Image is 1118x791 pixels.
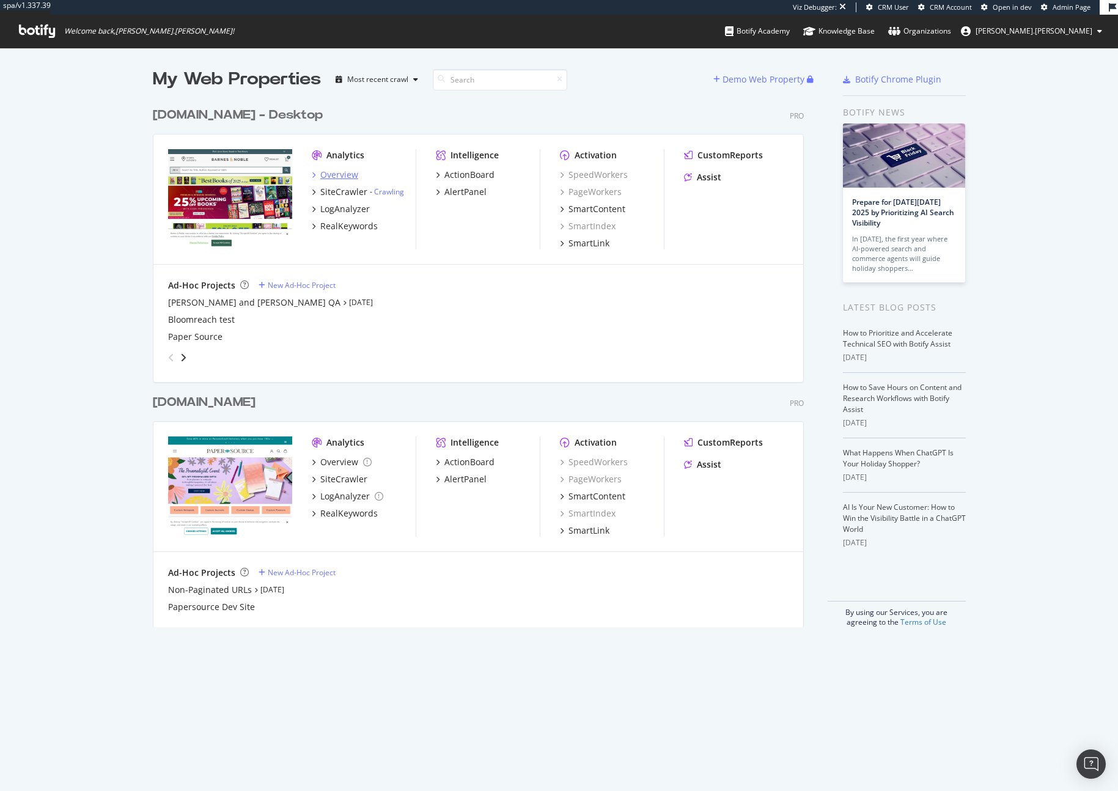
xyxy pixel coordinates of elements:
[981,2,1032,12] a: Open in dev
[843,537,966,548] div: [DATE]
[843,328,952,349] a: How to Prioritize and Accelerate Technical SEO with Botify Assist
[179,351,188,364] div: angle-right
[560,203,625,215] a: SmartContent
[918,2,972,12] a: CRM Account
[436,186,487,198] a: AlertPanel
[312,220,378,232] a: RealKeywords
[320,456,358,468] div: Overview
[268,280,336,290] div: New Ad-Hoc Project
[843,123,965,188] img: Prepare for Black Friday 2025 by Prioritizing AI Search Visibility
[852,197,954,228] a: Prepare for [DATE][DATE] 2025 by Prioritizing AI Search Visibility
[888,25,951,37] div: Organizations
[168,314,235,326] a: Bloomreach test
[168,601,255,613] a: Papersource Dev Site
[843,418,966,429] div: [DATE]
[803,25,875,37] div: Knowledge Base
[560,456,628,468] div: SpeedWorkers
[331,70,423,89] button: Most recent crawl
[843,73,941,86] a: Botify Chrome Plugin
[843,352,966,363] div: [DATE]
[560,169,628,181] a: SpeedWorkers
[153,106,328,124] a: [DOMAIN_NAME] - Desktop
[444,473,487,485] div: AlertPanel
[260,584,284,595] a: [DATE]
[560,507,616,520] a: SmartIndex
[168,436,292,535] img: papersource.com
[560,490,625,502] a: SmartContent
[697,149,763,161] div: CustomReports
[843,301,966,314] div: Latest Blog Posts
[436,169,495,181] a: ActionBoard
[855,73,941,86] div: Botify Chrome Plugin
[878,2,909,12] span: CRM User
[725,25,790,37] div: Botify Academy
[436,473,487,485] a: AlertPanel
[684,149,763,161] a: CustomReports
[444,169,495,181] div: ActionBoard
[320,220,378,232] div: RealKeywords
[168,149,292,248] img: barnesandnoble.com
[168,296,340,309] a: [PERSON_NAME] and [PERSON_NAME] QA
[268,567,336,578] div: New Ad-Hoc Project
[560,237,609,249] a: SmartLink
[320,169,358,181] div: Overview
[725,15,790,48] a: Botify Academy
[684,458,721,471] a: Assist
[312,456,372,468] a: Overview
[312,473,367,485] a: SiteCrawler
[560,473,622,485] a: PageWorkers
[843,502,966,534] a: AI Is Your New Customer: How to Win the Visibility Battle in a ChatGPT World
[163,348,179,367] div: angle-left
[560,186,622,198] a: PageWorkers
[951,21,1112,41] button: [PERSON_NAME].[PERSON_NAME]
[976,26,1092,36] span: jessica.jordan
[168,279,235,292] div: Ad-Hoc Projects
[451,149,499,161] div: Intelligence
[575,436,617,449] div: Activation
[790,398,804,408] div: Pro
[803,15,875,48] a: Knowledge Base
[451,436,499,449] div: Intelligence
[259,567,336,578] a: New Ad-Hoc Project
[312,186,404,198] a: SiteCrawler- Crawling
[64,26,234,36] span: Welcome back, [PERSON_NAME].[PERSON_NAME] !
[320,186,367,198] div: SiteCrawler
[320,203,370,215] div: LogAnalyzer
[852,234,956,273] div: In [DATE], the first year where AI-powered search and commerce agents will guide holiday shoppers…
[349,297,373,307] a: [DATE]
[843,106,966,119] div: Botify news
[168,331,222,343] a: Paper Source
[374,186,404,197] a: Crawling
[444,456,495,468] div: ActionBoard
[433,69,567,90] input: Search
[1041,2,1090,12] a: Admin Page
[326,436,364,449] div: Analytics
[1053,2,1090,12] span: Admin Page
[684,436,763,449] a: CustomReports
[560,524,609,537] a: SmartLink
[168,567,235,579] div: Ad-Hoc Projects
[444,186,487,198] div: AlertPanel
[259,280,336,290] a: New Ad-Hoc Project
[843,382,962,414] a: How to Save Hours on Content and Research Workflows with Botify Assist
[843,447,954,469] a: What Happens When ChatGPT Is Your Holiday Shopper?
[168,584,252,596] a: Non-Paginated URLs
[790,111,804,121] div: Pro
[370,186,404,197] div: -
[436,456,495,468] a: ActionBoard
[153,92,814,627] div: grid
[843,472,966,483] div: [DATE]
[828,601,966,627] div: By using our Services, you are agreeing to the
[320,473,367,485] div: SiteCrawler
[713,70,807,89] button: Demo Web Property
[866,2,909,12] a: CRM User
[723,73,804,86] div: Demo Web Property
[312,490,383,502] a: LogAnalyzer
[560,220,616,232] div: SmartIndex
[312,169,358,181] a: Overview
[153,106,323,124] div: [DOMAIN_NAME] - Desktop
[320,490,370,502] div: LogAnalyzer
